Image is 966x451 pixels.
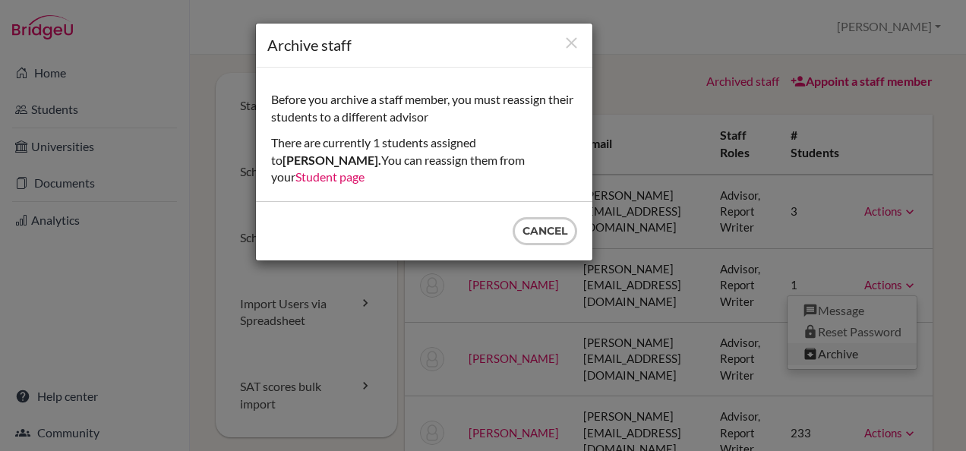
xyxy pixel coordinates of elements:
button: Close [562,33,581,54]
a: Student page [295,169,365,184]
div: Before you archive a staff member, you must reassign their students to a different advisor There ... [256,68,592,201]
button: Cancel [513,217,577,245]
strong: [PERSON_NAME]. [283,153,381,167]
h1: Archive staff [267,35,581,55]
